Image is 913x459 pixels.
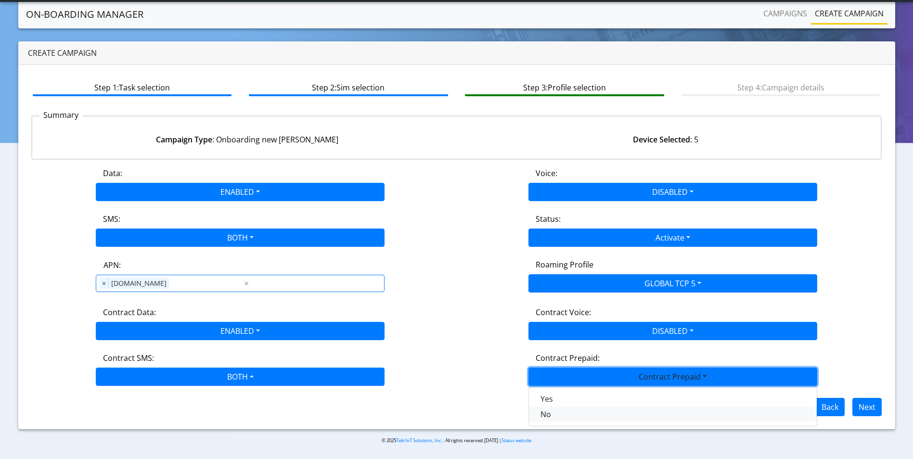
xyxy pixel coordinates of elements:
button: No [529,407,817,422]
button: Activate [528,229,817,247]
label: Contract SMS: [103,352,154,364]
label: Data: [103,167,122,179]
button: Back [815,398,845,416]
span: Clear all [243,278,251,289]
strong: Device Selected [633,134,690,145]
a: Create campaign [811,4,887,23]
label: SMS: [103,213,120,225]
label: Status: [536,213,561,225]
a: Campaigns [759,4,811,23]
div: : Onboarding new [PERSON_NAME] [38,134,457,145]
p: © 2025 . All rights reserved.[DATE] | [235,437,678,444]
button: ENABLED [96,322,385,340]
button: DISABLED [528,322,817,340]
button: GLOBAL TCP 5 [528,274,817,293]
strong: Campaign Type [156,134,212,145]
label: Contract Data: [103,306,156,318]
button: DISABLED [528,183,817,201]
btn: Step 1: Task selection [33,78,231,96]
button: ENABLED [96,183,385,201]
label: Contract Prepaid: [536,352,600,364]
label: Voice: [536,167,557,179]
button: BOTH [96,229,385,247]
a: Telit IoT Solutions, Inc. [396,437,443,444]
button: Next [852,398,882,416]
btn: Step 4: Campaign details [682,78,880,96]
label: APN: [103,259,121,271]
p: Summary [39,109,83,121]
div: ENABLED [528,387,817,426]
span: × [100,278,109,289]
a: Status website [502,437,531,444]
button: Contract Prepaid [528,368,817,386]
btn: Step 2: Sim selection [249,78,448,96]
button: Yes [529,391,817,407]
label: Contract Voice: [536,306,591,318]
label: Roaming Profile [536,259,593,270]
a: On-Boarding Manager [26,5,143,24]
button: BOTH [96,368,385,386]
btn: Step 3: Profile selection [465,78,664,96]
div: Create campaign [18,41,895,65]
div: : 5 [457,134,875,145]
span: [DOMAIN_NAME] [109,278,169,289]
